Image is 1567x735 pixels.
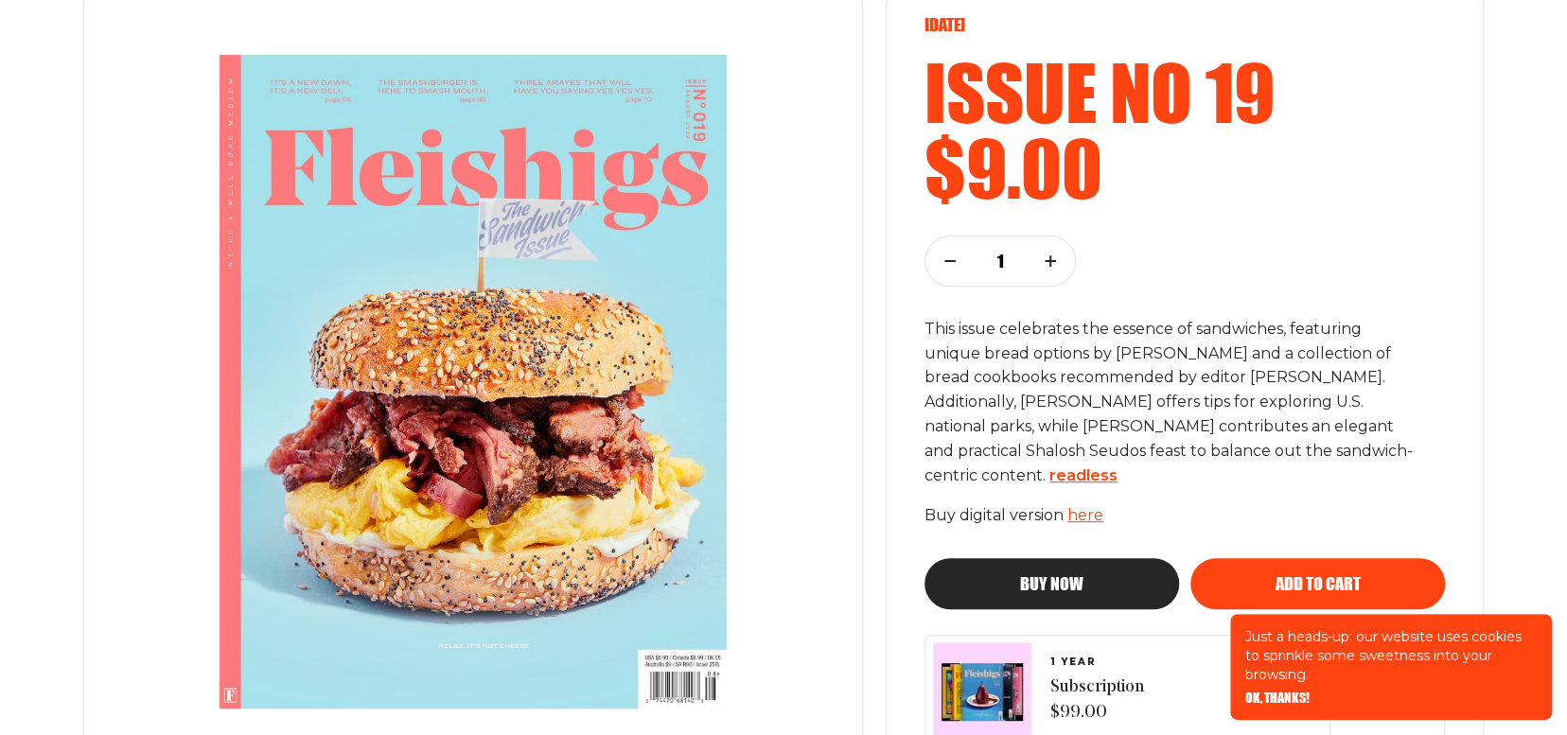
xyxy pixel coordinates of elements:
[1067,506,1103,524] a: here
[1276,575,1361,592] span: Add to cart
[1245,627,1537,684] p: Just a heads-up: our website uses cookies to sprinkle some sweetness into your browsing.
[1049,466,1118,484] span: read less
[924,54,1445,130] h2: Issue no 19
[1245,691,1310,705] button: OK, THANKS!
[1020,575,1083,592] span: Buy now
[1050,656,1144,726] a: 1 YEARSubscription $99.00
[1050,675,1144,726] span: Subscription $99.00
[942,663,1023,721] img: Magazines image
[924,130,1445,205] h2: $9.00
[924,503,1445,528] p: Buy digital version
[924,317,1413,488] p: This issue celebrates the essence of sandwiches, featuring unique bread options by [PERSON_NAME] ...
[924,14,1445,35] p: [DATE]
[1190,558,1445,609] button: Add to cart
[1050,656,1144,668] span: 1 YEAR
[924,558,1179,609] button: Buy now
[988,251,1012,271] p: 1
